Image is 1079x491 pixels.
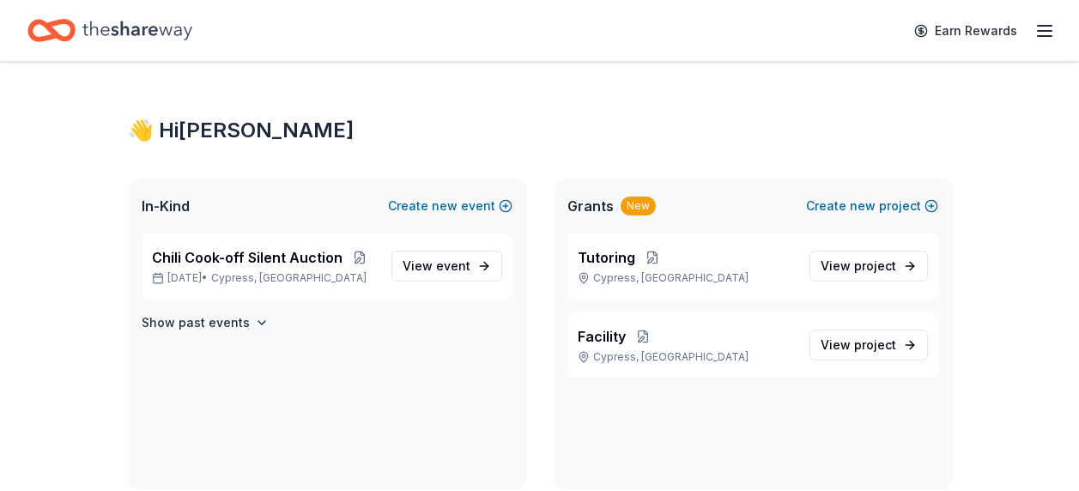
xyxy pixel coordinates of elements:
button: Createnewproject [806,196,938,216]
h4: Show past events [142,312,250,333]
span: Cypress, [GEOGRAPHIC_DATA] [211,271,367,285]
span: Grants [567,196,614,216]
span: event [436,258,470,273]
span: new [432,196,458,216]
span: View [821,256,896,276]
a: Home [27,10,192,51]
p: Cypress, [GEOGRAPHIC_DATA] [578,271,796,285]
span: Tutoring [578,247,635,268]
p: Cypress, [GEOGRAPHIC_DATA] [578,350,796,364]
a: Earn Rewards [904,15,1027,46]
p: [DATE] • [152,271,378,285]
button: Createnewevent [388,196,512,216]
span: project [854,258,896,273]
div: 👋 Hi [PERSON_NAME] [128,117,952,144]
span: new [850,196,876,216]
a: View project [809,330,928,361]
a: View project [809,251,928,282]
span: project [854,337,896,352]
span: Facility [578,326,626,347]
a: View event [391,251,502,282]
span: In-Kind [142,196,190,216]
span: Chili Cook-off Silent Auction [152,247,342,268]
div: New [621,197,656,215]
span: View [821,335,896,355]
button: Show past events [142,312,269,333]
span: View [403,256,470,276]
